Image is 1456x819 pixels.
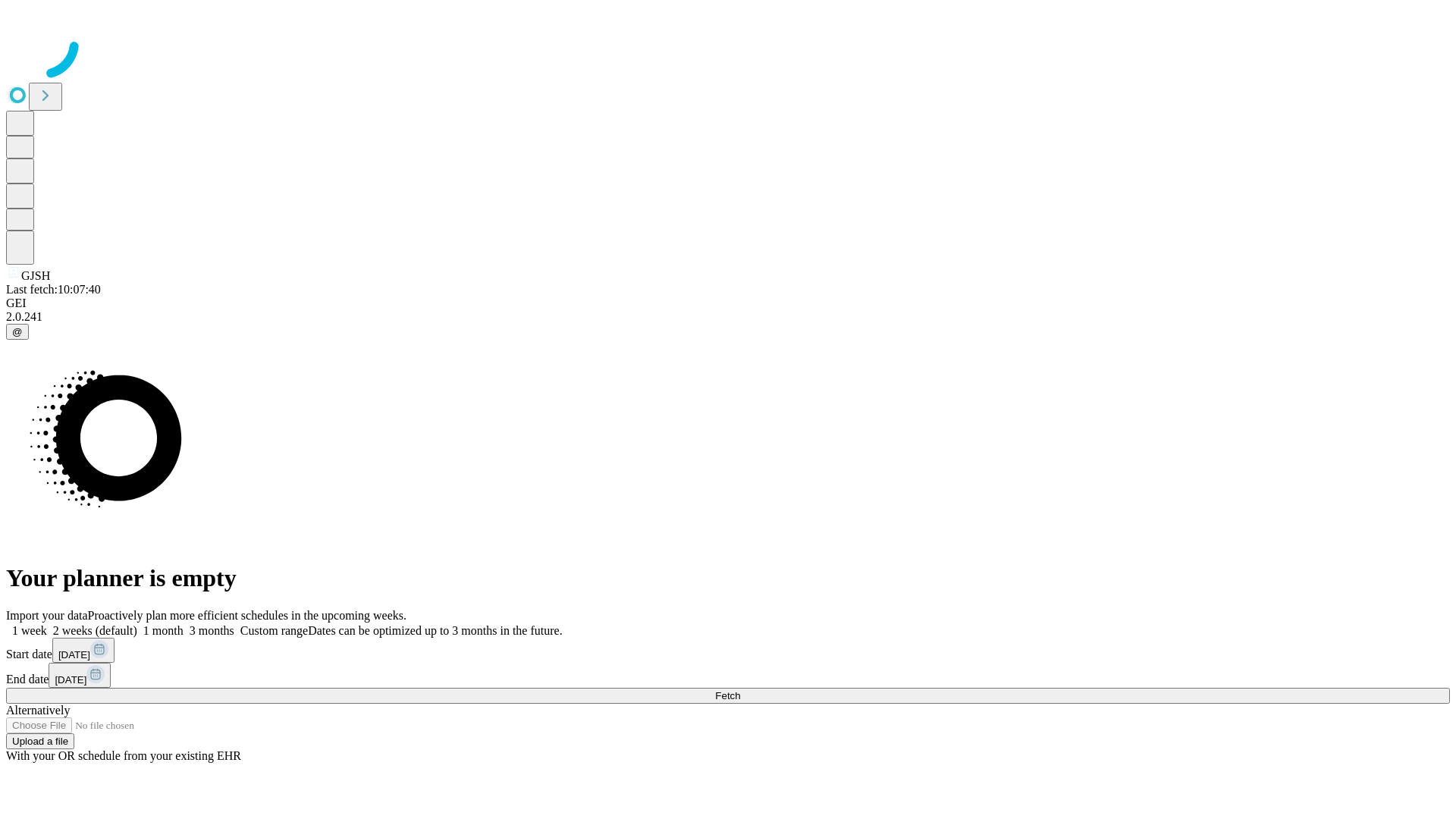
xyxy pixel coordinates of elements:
[6,638,1450,663] div: Start date
[6,688,1450,704] button: Fetch
[53,624,137,637] span: 2 weeks (default)
[6,733,74,749] button: Upload a file
[55,674,86,686] span: [DATE]
[143,624,184,637] span: 1 month
[52,638,115,663] button: [DATE]
[6,704,70,717] span: Alternatively
[6,564,1450,592] h1: Your planner is empty
[21,269,50,282] span: GJSH
[6,310,1450,324] div: 2.0.241
[6,324,29,340] button: @
[190,624,234,637] span: 3 months
[12,624,47,637] span: 1 week
[6,297,1450,310] div: GEI
[58,649,90,661] span: [DATE]
[6,609,88,622] span: Import your data
[715,690,740,701] span: Fetch
[88,609,406,622] span: Proactively plan more efficient schedules in the upcoming weeks.
[12,326,23,337] span: @
[6,749,241,762] span: With your OR schedule from your existing EHR
[240,624,308,637] span: Custom range
[49,663,111,688] button: [DATE]
[6,663,1450,688] div: End date
[308,624,562,637] span: Dates can be optimized up to 3 months in the future.
[6,283,101,296] span: Last fetch: 10:07:40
